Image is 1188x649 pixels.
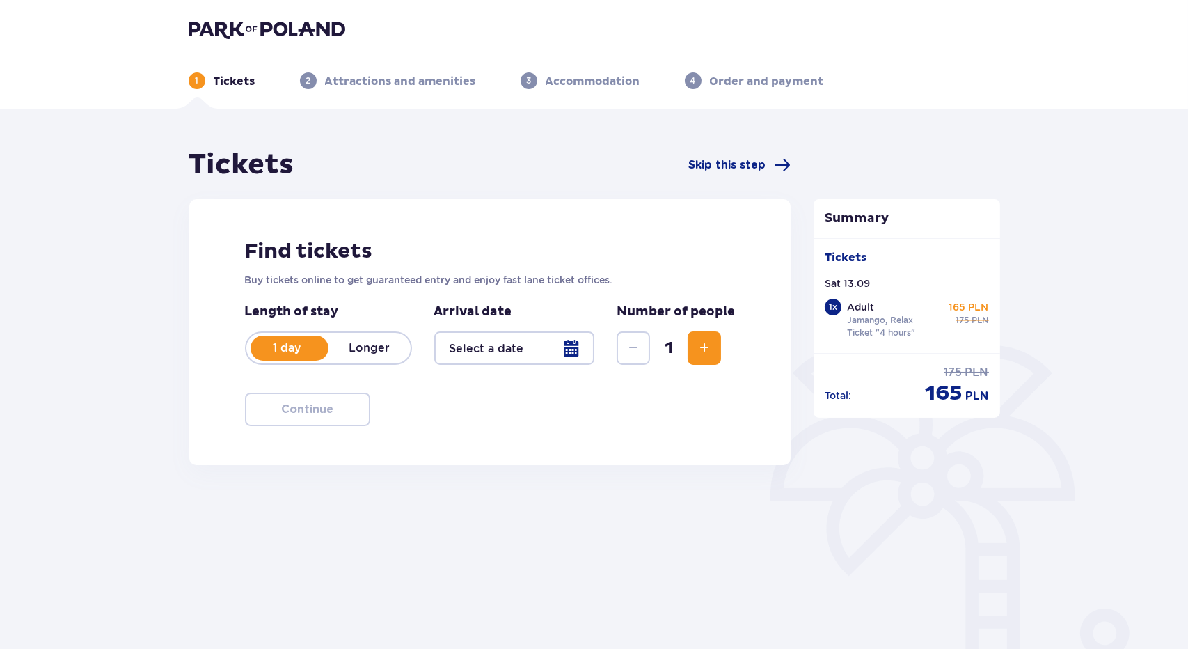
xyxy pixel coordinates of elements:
[245,393,370,426] button: Continue
[434,304,512,320] p: Arrival date
[325,74,476,89] p: Attractions and amenities
[306,75,310,87] p: 2
[949,300,989,314] p: 165 PLN
[328,341,411,356] p: Longer
[688,157,791,173] a: Skip this step
[246,341,328,356] p: 1 day
[966,389,989,404] p: PLN
[944,365,963,380] p: 175
[825,389,851,402] p: Total :
[825,299,841,315] div: 1 x
[281,402,333,417] p: Continue
[690,75,696,87] p: 4
[189,19,345,39] img: Park of Poland logo
[814,210,1000,227] p: Summary
[546,74,640,89] p: Accommodation
[189,148,294,182] h1: Tickets
[617,331,650,365] button: Decrease
[847,327,915,339] p: Ticket "4 hours"
[617,304,735,320] p: Number of people
[688,157,766,173] span: Skip this step
[245,238,736,265] h2: Find tickets
[195,75,198,87] p: 1
[825,250,866,265] p: Tickets
[710,74,824,89] p: Order and payment
[972,314,989,327] p: PLN
[965,365,989,380] p: PLN
[245,304,412,320] p: Length of stay
[825,276,870,290] p: Sat 13.09
[214,74,255,89] p: Tickets
[688,331,721,365] button: Increase
[653,338,685,359] span: 1
[245,273,736,287] p: Buy tickets online to get guaranteed entry and enjoy fast lane ticket offices.
[956,314,969,327] p: 175
[926,380,963,407] p: 165
[847,314,913,327] p: Jamango, Relax
[526,75,531,87] p: 3
[847,300,874,314] p: Adult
